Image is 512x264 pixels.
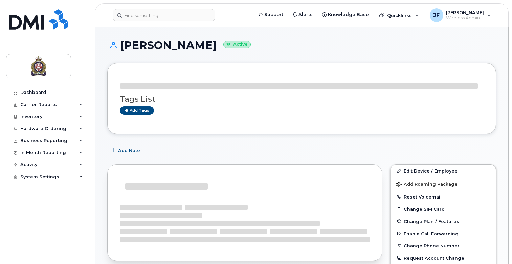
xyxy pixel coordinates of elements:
button: Add Roaming Package [391,177,496,191]
a: Edit Device / Employee [391,165,496,177]
small: Active [223,41,251,48]
h1: [PERSON_NAME] [107,39,496,51]
span: Change Plan / Features [404,219,459,224]
span: Enable Call Forwarding [404,231,459,236]
button: Add Note [107,144,146,156]
button: Change Phone Number [391,240,496,252]
button: Enable Call Forwarding [391,228,496,240]
h3: Tags List [120,95,484,103]
button: Change SIM Card [391,203,496,215]
button: Change Plan / Features [391,215,496,228]
button: Reset Voicemail [391,191,496,203]
span: Add Roaming Package [396,182,458,188]
button: Request Account Change [391,252,496,264]
span: Add Note [118,147,140,154]
a: Add tags [120,106,154,115]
